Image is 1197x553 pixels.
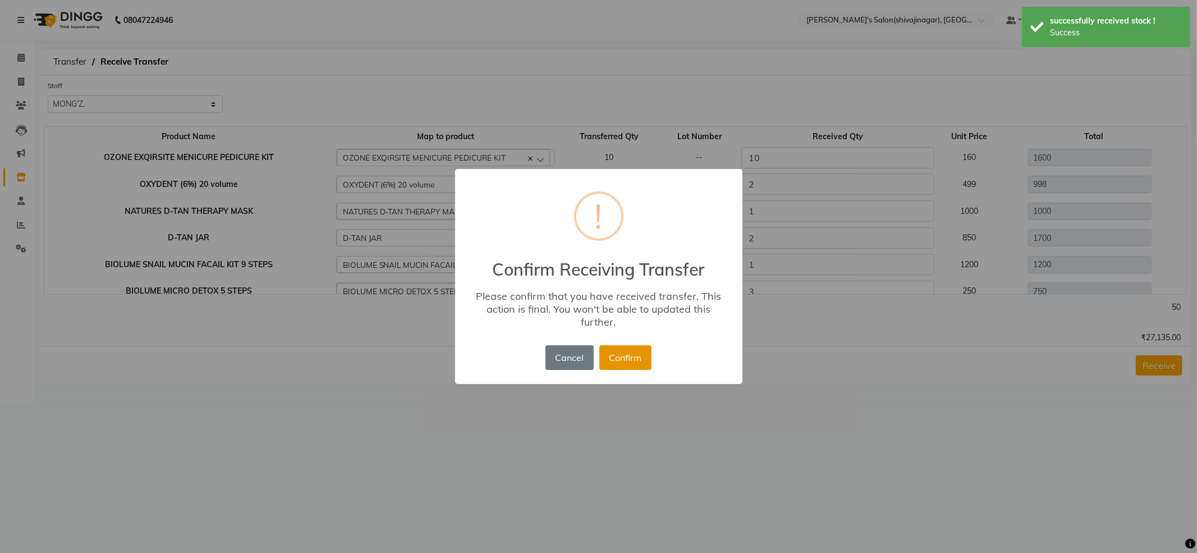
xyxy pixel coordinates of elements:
button: Confirm [599,345,652,370]
div: successfully received stock ! [1050,15,1182,27]
button: Cancel [545,345,594,370]
h2: Confirm Receiving Transfer [455,246,742,280]
div: Please confirm that you have received transfer, This action is final. You won't be able to update... [471,290,726,328]
div: Success [1050,27,1182,39]
div: ! [595,194,603,239]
